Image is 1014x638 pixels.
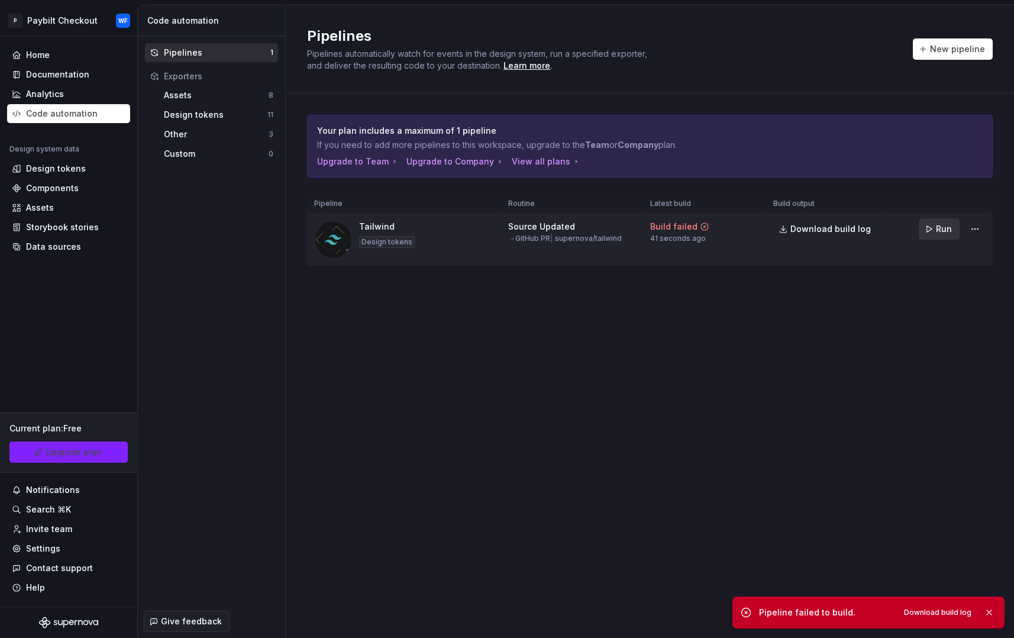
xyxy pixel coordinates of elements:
th: Build output [766,194,886,214]
button: Run [919,218,960,240]
a: Home [7,46,130,65]
div: Design system data [9,144,79,154]
div: 1 [270,48,273,57]
div: 11 [267,110,273,120]
button: Give feedback [144,611,230,632]
div: Custom [164,148,269,160]
button: New pipeline [913,38,993,60]
a: Storybook stories [7,218,130,237]
div: → GitHub PR supernova/tailwind [508,234,622,243]
div: Design tokens [359,236,415,248]
a: Settings [7,539,130,558]
div: Design tokens [164,109,267,121]
div: Current plan : Free [9,423,128,434]
div: Contact support [26,562,93,574]
th: Routine [501,194,643,214]
button: Notifications [7,481,130,500]
p: Your plan includes a maximum of 1 pipeline [317,125,900,137]
a: Data sources [7,237,130,256]
div: Build failed [650,221,697,233]
div: Notifications [26,484,80,496]
div: Code automation [147,15,280,27]
div: 8 [269,91,273,100]
button: Help [7,578,130,597]
div: 41 seconds ago [650,234,706,243]
div: Assets [164,89,269,101]
div: Pipelines [164,47,270,59]
button: Pipelines1 [145,43,278,62]
a: Design tokens [7,159,130,178]
button: Contact support [7,559,130,578]
button: Other3 [159,125,278,144]
span: . [502,62,552,70]
button: Upgrade to Team [317,156,399,167]
a: Code automation [7,104,130,123]
div: Invite team [26,523,72,535]
button: Download build log [899,604,977,621]
th: Latest build [643,194,766,214]
h2: Pipelines [307,27,899,46]
div: Analytics [26,88,64,100]
span: Give feedback [161,616,222,627]
div: Settings [26,543,60,555]
button: Custom0 [159,144,278,163]
div: WF [118,16,128,25]
button: View all plans [512,156,581,167]
button: Download build log [773,218,879,240]
div: 3 [269,130,273,139]
div: Data sources [26,241,81,253]
div: Tailwind [359,221,395,233]
span: Run [936,223,952,235]
span: | [550,234,553,243]
div: Assets [26,202,54,214]
p: If you need to add more pipelines to this workspace, upgrade to the or plan. [317,139,900,151]
a: Assets [7,198,130,217]
svg: Supernova Logo [39,617,98,629]
a: Learn more [503,60,550,72]
div: Exporters [164,70,273,82]
div: Documentation [26,69,89,80]
div: Design tokens [26,163,86,175]
span: Pipelines automatically watch for events in the design system, run a specified exporter, and deli... [307,49,650,70]
div: Help [26,582,45,594]
a: Invite team [7,520,130,539]
span: Upgrade plan [46,446,102,458]
a: Components [7,179,130,198]
span: Download build log [790,223,871,235]
div: Paybilt Checkout [27,15,98,27]
div: 0 [269,149,273,159]
button: Search ⌘K [7,500,130,519]
div: Search ⌘K [26,504,71,515]
div: Code automation [26,108,98,120]
button: Upgrade to Company [406,156,505,167]
span: Download build log [904,608,971,617]
a: Documentation [7,65,130,84]
div: Source Updated [508,221,575,233]
div: Home [26,49,50,61]
a: Upgrade plan [9,442,128,463]
button: PPaybilt CheckoutWF [2,8,135,33]
strong: Company [618,140,658,150]
button: Design tokens11 [159,105,278,124]
th: Pipeline [307,194,501,214]
div: P [8,14,22,28]
div: Other [164,128,269,140]
div: Components [26,182,79,194]
strong: Team [585,140,609,150]
div: Pipeline failed to build. [759,607,892,618]
a: Analytics [7,85,130,104]
span: New pipeline [930,43,985,55]
div: Storybook stories [26,221,99,233]
button: Assets8 [159,86,278,105]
